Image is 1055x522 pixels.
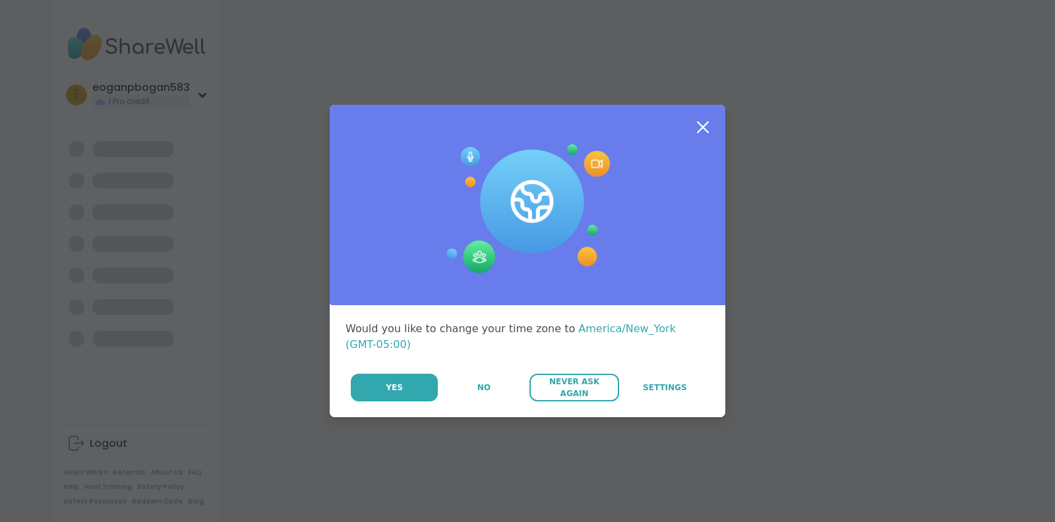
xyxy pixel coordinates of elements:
span: Yes [386,382,403,393]
span: Never Ask Again [536,376,612,399]
a: Settings [620,374,709,401]
button: Yes [351,374,438,401]
img: Session Experience [445,144,610,274]
span: Settings [643,382,687,393]
span: No [477,382,491,393]
div: Would you like to change your time zone to [346,321,709,353]
button: Never Ask Again [529,374,618,401]
button: No [439,374,528,401]
span: America/New_York (GMT-05:00) [346,322,676,351]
